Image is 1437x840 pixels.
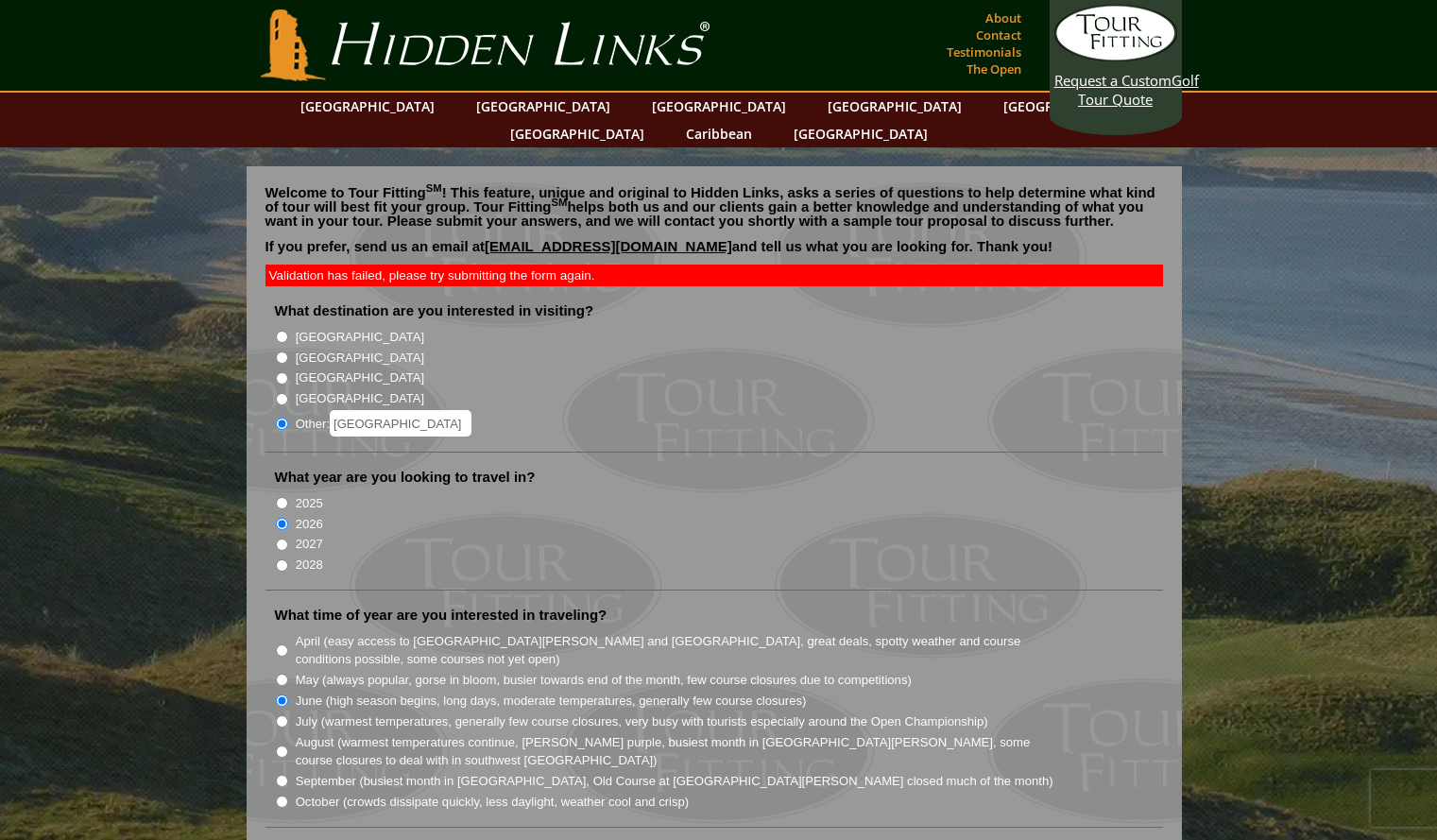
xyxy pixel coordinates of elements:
[485,238,732,254] a: [EMAIL_ADDRESS][DOMAIN_NAME]
[296,515,323,534] label: 2026
[265,265,1163,286] div: Validation has failed, please try submitting the form again.
[296,772,1053,791] label: September (busiest month in [GEOGRAPHIC_DATA], Old Course at [GEOGRAPHIC_DATA][PERSON_NAME] close...
[501,120,654,147] a: [GEOGRAPHIC_DATA]
[971,22,1026,48] a: Contact
[1054,5,1177,109] a: Request a CustomGolf Tour Quote
[642,93,795,120] a: [GEOGRAPHIC_DATA]
[296,494,323,513] label: 2025
[296,712,988,731] label: July (warmest temperatures, generally few course closures, very busy with tourists especially aro...
[994,93,1147,120] a: [GEOGRAPHIC_DATA]
[265,239,1163,267] p: If you prefer, send us an email at and tell us what you are looking for. Thank you!
[296,535,323,554] label: 2027
[296,328,424,347] label: [GEOGRAPHIC_DATA]
[296,733,1055,770] label: August (warmest temperatures continue, [PERSON_NAME] purple, busiest month in [GEOGRAPHIC_DATA][P...
[426,182,442,194] sup: SM
[296,556,323,574] label: 2028
[275,606,607,625] label: What time of year are you interested in traveling?
[552,197,568,208] sup: SM
[275,301,594,320] label: What destination are you interested in visiting?
[291,93,444,120] a: [GEOGRAPHIC_DATA]
[942,39,1026,65] a: Testimonials
[676,120,761,147] a: Caribbean
[296,410,471,437] label: Other:
[296,692,807,711] label: June (high season begins, long days, moderate temperatures, generally few course closures)
[467,93,620,120] a: [GEOGRAPHIC_DATA]
[981,5,1026,31] a: About
[296,369,424,387] label: [GEOGRAPHIC_DATA]
[296,349,424,368] label: [GEOGRAPHIC_DATA]
[296,389,424,408] label: [GEOGRAPHIC_DATA]
[962,56,1026,82] a: The Open
[296,632,1055,669] label: April (easy access to [GEOGRAPHIC_DATA][PERSON_NAME] and [GEOGRAPHIC_DATA], great deals, spotty w...
[296,793,690,812] label: October (crowds dissipate quickly, less daylight, weather cool and crisp)
[784,120,937,147] a: [GEOGRAPHIC_DATA]
[275,468,536,487] label: What year are you looking to travel in?
[330,410,471,437] input: Other:
[296,671,912,690] label: May (always popular, gorse in bloom, busier towards end of the month, few course closures due to ...
[818,93,971,120] a: [GEOGRAPHIC_DATA]
[1054,71,1172,90] span: Request a Custom
[265,185,1163,228] p: Welcome to Tour Fitting ! This feature, unique and original to Hidden Links, asks a series of que...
